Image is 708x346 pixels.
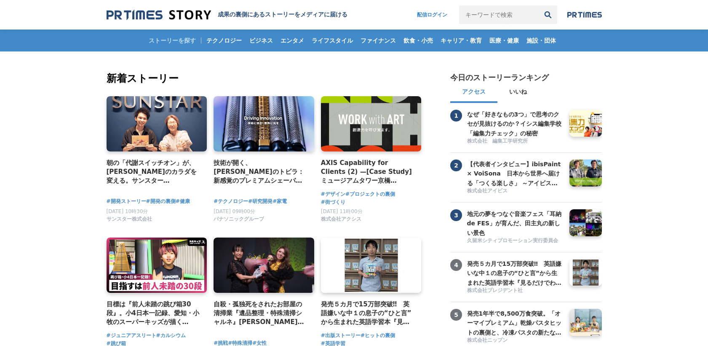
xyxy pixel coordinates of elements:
button: いいね [497,83,539,103]
h2: 新着ストーリー [107,71,423,86]
span: エンタメ [277,37,307,44]
a: 株式会社アクシス [321,218,361,224]
a: 発売1年半で8,500万食突破。「オーマイプレミアム」乾燥パスタヒットの裏側と、冷凍パスタの新たな挑戦。徹底的な消費者起点で「おいしさ」を追求するニップンの歩み [467,309,563,336]
a: #デザイン [321,190,345,198]
span: 株式会社プレジデント社 [467,287,523,294]
a: 株式会社 編集工学研究所 [467,138,563,146]
a: #ジュニアアスリート [107,332,156,340]
button: 検索 [539,5,557,24]
a: 発売５カ月で15万部突破‼ 英語嫌いな中１の息子の“ひと言”から生まれた英語学習本『見るだけでわかる‼ 英語ピクト図鑑』異例ヒットの要因 [467,259,563,286]
span: キャリア・教育 [437,37,485,44]
a: #研究開発 [248,197,273,205]
span: 株式会社 編集工学研究所 [467,138,528,145]
a: #プロジェクトの裏側 [345,190,395,198]
span: #街づくり [321,198,345,206]
a: 技術が開く、[PERSON_NAME]のトビラ：新感覚のプレミアムシェーバー「ラムダッシュ パームイン」 [214,158,307,186]
h1: 成果の裏側にあるストーリーをメディアに届ける [218,11,347,19]
span: パナソニックグループ [214,216,264,223]
a: 発売５カ月で15万部突破‼ 英語嫌いな中１の息子の“ひと言”から生まれた英語学習本『見るだけでわかる‼ 英語ピクト図鑑』異例ヒットの要因 [321,300,415,327]
a: サンスター株式会社 [107,218,152,224]
span: ライフスタイル [308,37,356,44]
span: [DATE] 10時30分 [107,208,148,214]
h2: 今日のストーリーランキング [450,73,549,83]
a: #開発の裏側 [146,197,176,205]
a: ファイナンス [357,30,399,51]
a: #家電 [273,197,287,205]
h3: 発売1年半で8,500万食突破。「オーマイプレミアム」乾燥パスタヒットの裏側と、冷凍パスタの新たな挑戦。徹底的な消費者起点で「おいしさ」を追求するニップンの歩み [467,309,563,337]
span: 2 [450,159,462,171]
img: 成果の裏側にあるストーリーをメディアに届ける [107,9,211,21]
a: エンタメ [277,30,307,51]
a: #開発ストーリー [107,197,146,205]
span: テクノロジー [203,37,245,44]
a: テクノロジー [203,30,245,51]
h3: 地元の夢をつなぐ音楽フェス「耳納 de FES」が育んだ、田主丸の新しい景色 [467,209,563,238]
a: #カルシウム [156,332,186,340]
span: 医療・健康 [486,37,522,44]
a: 目標は『前人未踏の跳び箱30段』。小4日本一記録、愛知・小牧のスーパーキッズが描く[PERSON_NAME]とは？ [107,300,200,327]
h3: 発売５カ月で15万部突破‼ 英語嫌いな中１の息子の“ひと言”から生まれた英語学習本『見るだけでわかる‼ 英語ピクト図鑑』異例ヒットの要因 [467,259,563,287]
a: 株式会社ニップン [467,337,563,345]
span: [DATE] 11時00分 [321,208,363,214]
span: 3 [450,209,462,221]
span: [DATE] 09時00分 [214,208,255,214]
h3: 【代表者インタビュー】ibisPaint × VoiSona 日本から世界へ届ける「つくる楽しさ」 ～アイビスがテクノスピーチと挑戦する、新しい創作文化の形成～ [467,159,563,188]
span: 飲食・小売 [400,37,436,44]
span: ファイナンス [357,37,399,44]
button: アクセス [450,83,497,103]
span: サンスター株式会社 [107,216,152,223]
span: 1 [450,110,462,122]
a: #テクノロジー [214,197,248,205]
a: 成果の裏側にあるストーリーをメディアに届ける 成果の裏側にあるストーリーをメディアに届ける [107,9,347,21]
span: 株式会社ニップン [467,337,508,344]
span: 久留米シティプロモーション実行委員会 [467,237,558,244]
a: 施設・団体 [523,30,559,51]
a: #ヒットの裏側 [361,332,395,340]
a: パナソニックグループ [214,218,264,224]
a: ライフスタイル [308,30,356,51]
a: ビジネス [246,30,276,51]
a: なぜ「好きなもの3つ」で思考のクセが見抜けるのか？イシス編集学校「編集力チェック」の秘密 [467,110,563,137]
a: 配信ログイン [409,5,456,24]
a: 朝の「代謝スイッチオン」が、[PERSON_NAME]のカラダを変える。サンスター「[GEOGRAPHIC_DATA]」から生まれた、新しい健康飲料の開発舞台裏 [107,158,200,186]
span: 施設・団体 [523,37,559,44]
span: ビジネス [246,37,276,44]
a: #健康 [176,197,190,205]
a: 飲食・小売 [400,30,436,51]
a: 自殺・孤独死をされたお部屋の清掃業『遺品整理・特殊清掃シャルネ』[PERSON_NAME]がBeauty [GEOGRAPHIC_DATA][PERSON_NAME][GEOGRAPHIC_DA... [214,300,307,327]
h3: なぜ「好きなもの3つ」で思考のクセが見抜けるのか？イシス編集学校「編集力チェック」の秘密 [467,110,563,138]
a: 株式会社プレジデント社 [467,287,563,295]
span: 5 [450,309,462,321]
a: AXIS Capability for Clients (2) —[Case Study] ミュージアムタワー京橋 「WORK with ART」 [321,158,415,186]
input: キーワードで検索 [459,5,539,24]
span: 株式会社アクシス [321,216,361,223]
a: 【代表者インタビュー】ibisPaint × VoiSona 日本から世界へ届ける「つくる楽しさ」 ～アイビスがテクノスピーチと挑戦する、新しい創作文化の形成～ [467,159,563,187]
a: キャリア・教育 [437,30,485,51]
a: 久留米シティプロモーション実行委員会 [467,237,563,245]
span: 株式会社アイビス [467,187,508,195]
a: #出版ストーリー [321,332,361,340]
a: 地元の夢をつなぐ音楽フェス「耳納 de FES」が育んだ、田主丸の新しい景色 [467,209,563,236]
a: 株式会社アイビス [467,187,563,195]
a: 医療・健康 [486,30,522,51]
img: prtimes [567,11,602,18]
span: 4 [450,259,462,271]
